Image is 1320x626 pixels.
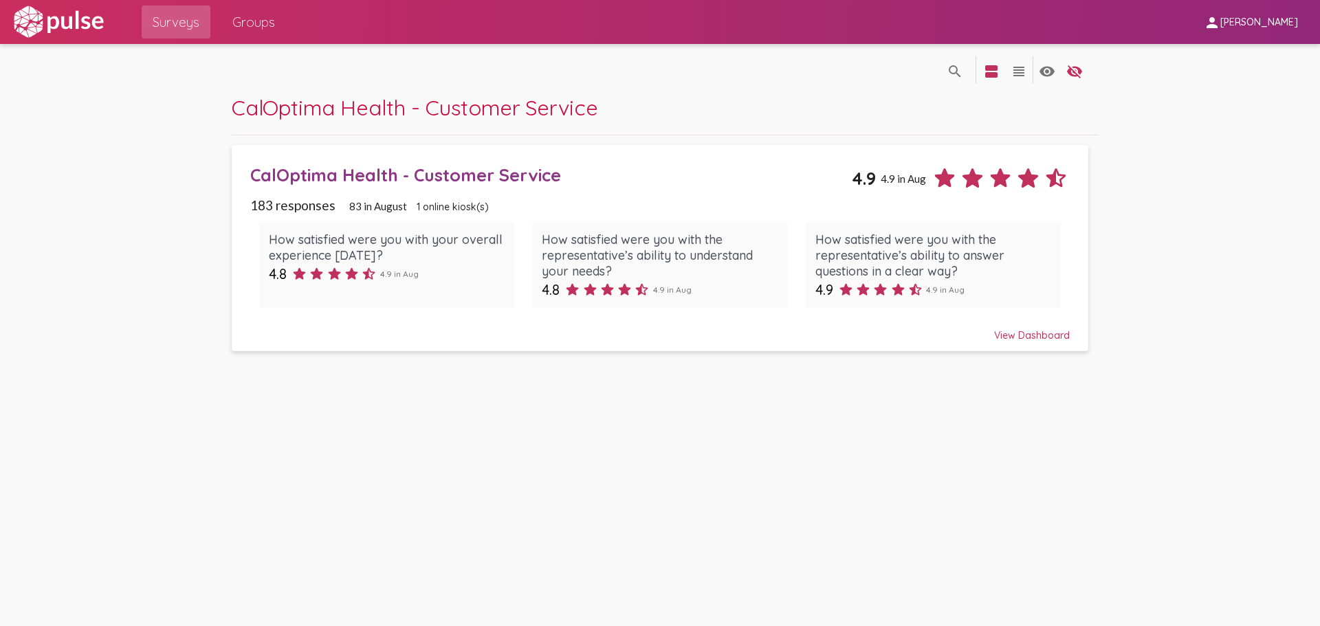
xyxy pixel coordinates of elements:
[978,56,1005,84] button: language
[380,269,419,279] span: 4.9 in Aug
[232,10,275,34] span: Groups
[1061,56,1088,84] button: language
[941,56,969,84] button: language
[1066,63,1083,80] mat-icon: language
[1005,56,1033,84] button: language
[417,201,489,213] span: 1 online kiosk(s)
[881,172,926,185] span: 4.9 in Aug
[983,63,1000,80] mat-icon: language
[653,284,692,295] span: 4.9 in Aug
[221,5,286,38] a: Groups
[1033,56,1061,84] button: language
[269,232,505,263] div: How satisfied were you with your overall experience [DATE]?
[815,232,1051,279] div: How satisfied were you with the representative’s ability to answer questions in a clear way?
[250,197,335,213] span: 183 responses
[250,164,852,186] div: CalOptima Health - Customer Service
[250,317,1070,342] div: View Dashboard
[1011,63,1027,80] mat-icon: language
[269,265,287,282] span: 4.8
[542,281,560,298] span: 4.8
[926,284,965,295] span: 4.9 in Aug
[232,94,598,121] span: CalOptima Health - Customer Service
[1039,63,1055,80] mat-icon: language
[11,5,106,39] img: white-logo.svg
[232,145,1088,351] a: CalOptima Health - Customer Service4.94.9 in Aug183 responses83 in August1 online kiosk(s)How sat...
[349,200,407,212] span: 83 in August
[815,281,833,298] span: 4.9
[947,63,963,80] mat-icon: language
[1193,9,1309,34] button: [PERSON_NAME]
[142,5,210,38] a: Surveys
[1220,16,1298,29] span: [PERSON_NAME]
[1204,14,1220,31] mat-icon: person
[153,10,199,34] span: Surveys
[852,168,876,189] span: 4.9
[542,232,778,279] div: How satisfied were you with the representative’s ability to understand your needs?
